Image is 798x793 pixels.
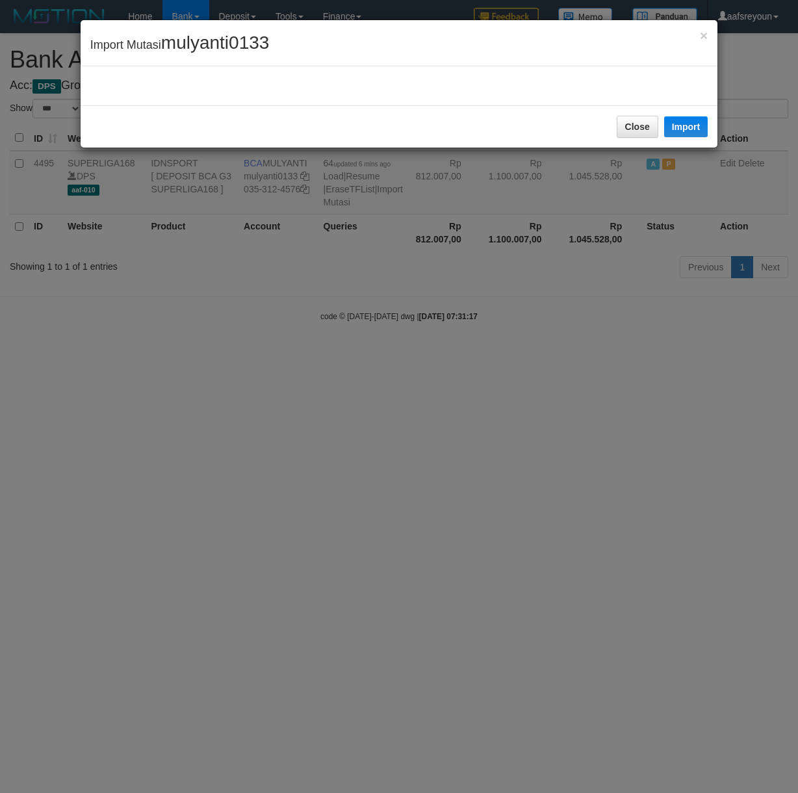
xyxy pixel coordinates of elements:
[617,116,658,138] button: Close
[90,38,270,51] span: Import Mutasi
[161,32,270,53] span: mulyanti0133
[700,28,708,43] span: ×
[664,116,708,137] button: Import
[700,29,708,42] button: Close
